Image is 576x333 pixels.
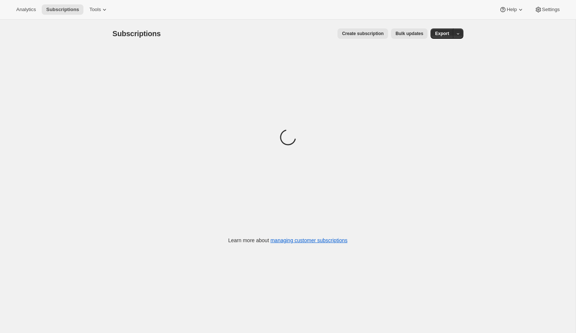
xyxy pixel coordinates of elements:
[395,31,423,37] span: Bulk updates
[42,4,83,15] button: Subscriptions
[431,28,453,39] button: Export
[89,7,101,13] span: Tools
[46,7,79,13] span: Subscriptions
[542,7,560,13] span: Settings
[270,237,347,243] a: managing customer subscriptions
[113,30,161,38] span: Subscriptions
[507,7,517,13] span: Help
[337,28,388,39] button: Create subscription
[228,237,347,244] p: Learn more about
[16,7,36,13] span: Analytics
[495,4,528,15] button: Help
[12,4,40,15] button: Analytics
[530,4,564,15] button: Settings
[435,31,449,37] span: Export
[391,28,428,39] button: Bulk updates
[342,31,384,37] span: Create subscription
[85,4,113,15] button: Tools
